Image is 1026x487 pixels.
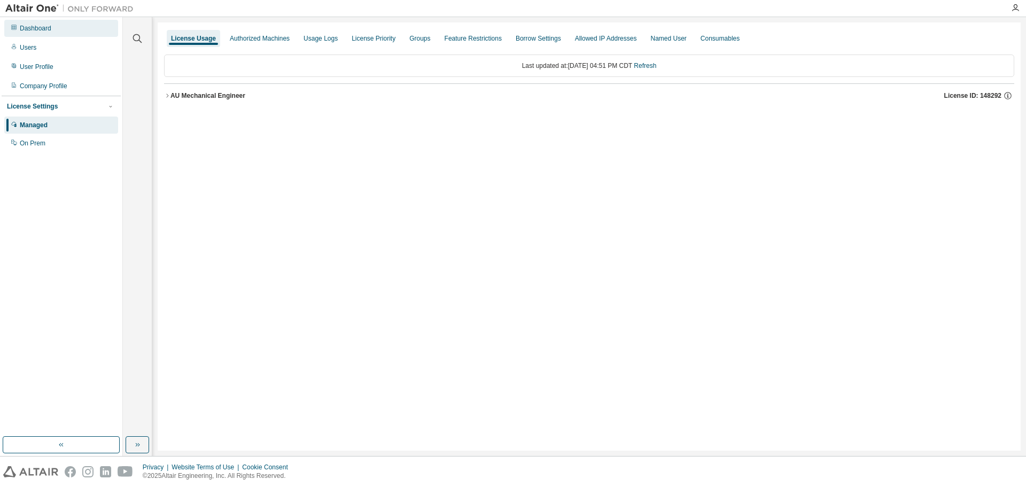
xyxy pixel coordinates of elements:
[5,3,139,14] img: Altair One
[701,34,740,43] div: Consumables
[118,466,133,477] img: youtube.svg
[516,34,561,43] div: Borrow Settings
[409,34,430,43] div: Groups
[172,463,242,471] div: Website Terms of Use
[20,139,45,148] div: On Prem
[170,91,245,100] div: AU Mechanical Engineer
[82,466,94,477] img: instagram.svg
[164,84,1014,107] button: AU Mechanical EngineerLicense ID: 148292
[20,43,36,52] div: Users
[20,24,51,33] div: Dashboard
[445,34,502,43] div: Feature Restrictions
[20,82,67,90] div: Company Profile
[100,466,111,477] img: linkedin.svg
[230,34,290,43] div: Authorized Machines
[20,121,48,129] div: Managed
[3,466,58,477] img: altair_logo.svg
[575,34,637,43] div: Allowed IP Addresses
[650,34,686,43] div: Named User
[20,63,53,71] div: User Profile
[242,463,294,471] div: Cookie Consent
[944,91,1001,100] span: License ID: 148292
[143,463,172,471] div: Privacy
[164,55,1014,77] div: Last updated at: [DATE] 04:51 PM CDT
[352,34,395,43] div: License Priority
[171,34,216,43] div: License Usage
[634,62,656,69] a: Refresh
[65,466,76,477] img: facebook.svg
[7,102,58,111] div: License Settings
[143,471,294,481] p: © 2025 Altair Engineering, Inc. All Rights Reserved.
[304,34,338,43] div: Usage Logs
